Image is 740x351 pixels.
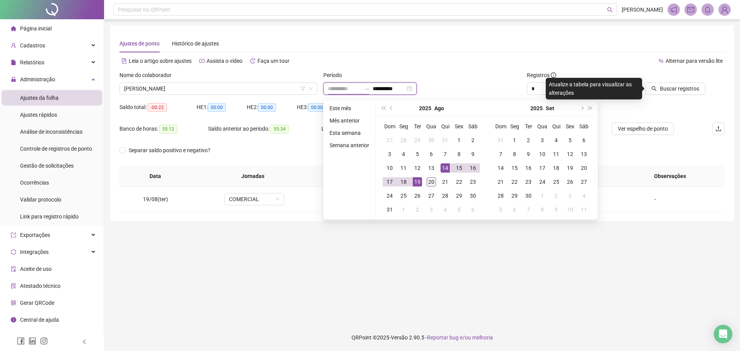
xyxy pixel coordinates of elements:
[563,189,577,203] td: 2025-10-03
[413,136,422,145] div: 29
[441,205,450,214] div: 4
[714,325,732,343] div: Open Intercom Messenger
[385,177,394,186] div: 17
[577,101,586,116] button: next-year
[466,175,480,189] td: 2025-08-23
[496,163,505,173] div: 14
[538,191,547,200] div: 1
[11,77,16,82] span: lock
[419,101,431,116] button: year panel
[565,163,575,173] div: 19
[20,76,55,82] span: Administração
[385,205,394,214] div: 31
[524,163,533,173] div: 16
[579,205,589,214] div: 11
[397,147,410,161] td: 2025-08-04
[148,103,167,112] span: -00:22
[521,147,535,161] td: 2025-09-09
[438,189,452,203] td: 2025-08-28
[468,191,478,200] div: 30
[208,124,321,133] div: Saldo anterior ao período:
[397,133,410,147] td: 2025-07-28
[438,175,452,189] td: 2025-08-21
[552,149,561,159] div: 11
[427,136,436,145] div: 30
[468,163,478,173] div: 16
[424,119,438,133] th: Qua
[410,161,424,175] td: 2025-08-12
[438,119,452,133] th: Qui
[11,283,16,289] span: solution
[535,203,549,217] td: 2025-10-08
[126,146,214,155] span: Separar saldo positivo e negativo?
[20,129,82,135] span: Análise de inconsistências
[535,175,549,189] td: 2025-09-24
[508,203,521,217] td: 2025-10-06
[521,189,535,203] td: 2025-09-30
[579,136,589,145] div: 6
[510,149,519,159] div: 8
[524,136,533,145] div: 2
[565,149,575,159] div: 12
[452,133,466,147] td: 2025-08-01
[119,40,160,47] span: Ajustes de ponto
[250,58,256,64] span: history
[508,189,521,203] td: 2025-09-29
[508,119,521,133] th: Seg
[326,116,372,125] li: Mês anterior
[379,101,387,116] button: super-prev-year
[538,163,547,173] div: 17
[494,161,508,175] td: 2025-09-14
[20,196,61,203] span: Validar protocolo
[527,71,556,79] span: Registros
[538,149,547,159] div: 10
[538,205,547,214] div: 8
[383,161,397,175] td: 2025-08-10
[524,205,533,214] div: 7
[508,147,521,161] td: 2025-09-08
[323,71,347,79] label: Período
[191,166,314,187] th: Jornadas
[20,300,54,306] span: Gerar QRCode
[496,136,505,145] div: 31
[383,203,397,217] td: 2025-08-31
[427,191,436,200] div: 27
[454,177,464,186] div: 22
[308,86,313,91] span: down
[508,133,521,147] td: 2025-09-01
[466,147,480,161] td: 2025-08-09
[413,149,422,159] div: 5
[119,166,191,187] th: Data
[383,189,397,203] td: 2025-08-24
[627,172,713,180] span: Observações
[397,203,410,217] td: 2025-09-01
[452,175,466,189] td: 2025-08-22
[496,191,505,200] div: 28
[524,191,533,200] div: 30
[510,177,519,186] div: 22
[577,175,591,189] td: 2025-09-27
[129,58,192,64] span: Leia o artigo sobre ajustes
[427,177,436,186] div: 20
[618,124,668,133] span: Ver espelho de ponto
[397,175,410,189] td: 2025-08-18
[387,101,396,116] button: prev-year
[454,163,464,173] div: 15
[321,124,397,133] div: Lançamentos:
[438,147,452,161] td: 2025-08-07
[297,103,347,112] div: HE 3:
[452,189,466,203] td: 2025-08-29
[535,147,549,161] td: 2025-09-10
[510,205,519,214] div: 6
[385,149,394,159] div: 3
[441,136,450,145] div: 31
[535,189,549,203] td: 2025-10-01
[397,189,410,203] td: 2025-08-25
[466,133,480,147] td: 2025-08-02
[524,149,533,159] div: 9
[159,125,177,133] span: 55:12
[20,249,49,255] span: Integrações
[586,101,595,116] button: super-next-year
[119,103,197,112] div: Saldo total:
[538,177,547,186] div: 24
